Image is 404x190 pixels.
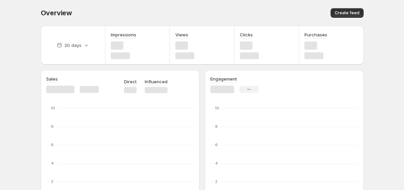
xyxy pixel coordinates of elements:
[175,31,188,38] h3: Views
[145,78,168,85] p: Influenced
[335,10,359,16] span: Create feed
[51,124,54,129] text: 8
[215,124,218,129] text: 8
[304,31,327,38] h3: Purchases
[46,75,58,82] h3: Sales
[240,31,253,38] h3: Clicks
[51,142,54,147] text: 6
[111,31,136,38] h3: Impressions
[215,142,218,147] text: 6
[215,161,218,166] text: 4
[215,106,219,110] text: 10
[210,75,237,82] h3: Engagement
[51,179,53,184] text: 2
[331,8,364,18] button: Create feed
[41,9,72,17] span: Overview
[51,106,55,110] text: 10
[64,42,82,49] p: 30 days
[215,179,217,184] text: 2
[51,161,54,166] text: 4
[124,78,137,85] p: Direct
